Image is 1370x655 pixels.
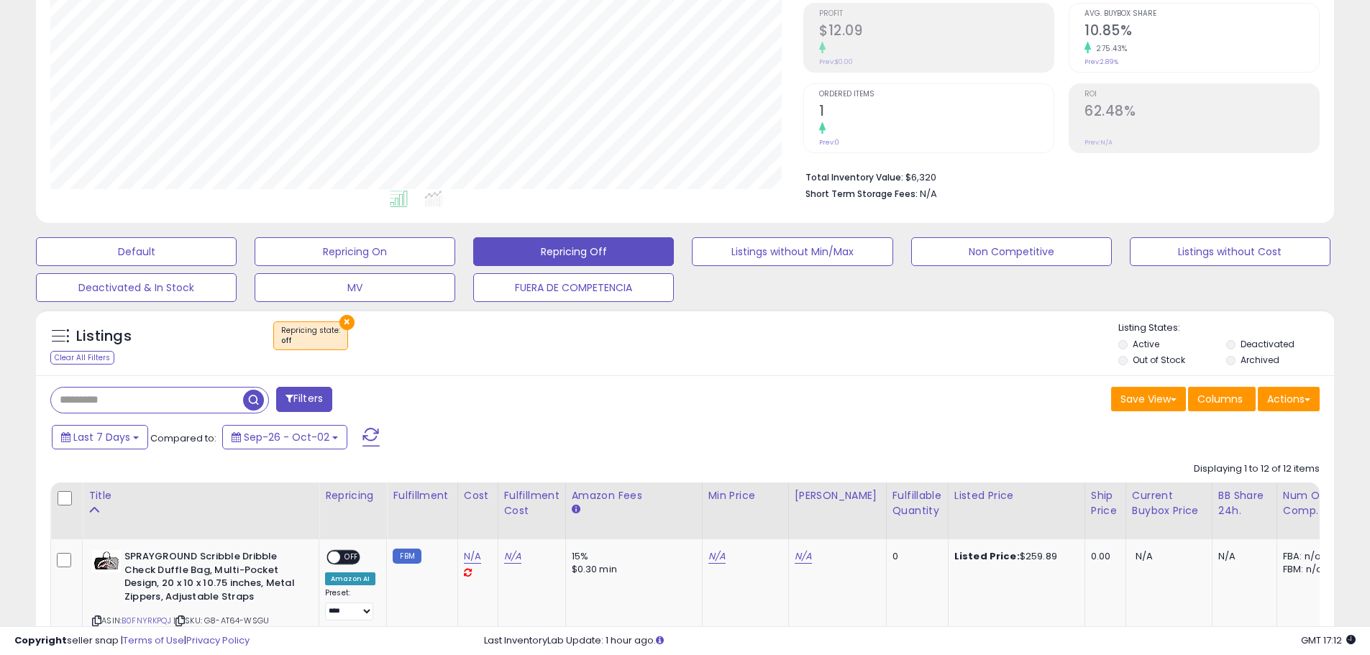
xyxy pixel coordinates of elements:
span: N/A [1136,549,1153,563]
div: Amazon Fees [572,488,696,503]
label: Out of Stock [1133,354,1185,366]
strong: Copyright [14,633,67,647]
a: N/A [464,549,481,564]
div: [PERSON_NAME] [795,488,880,503]
div: Ship Price [1091,488,1120,518]
small: 275.43% [1091,43,1128,54]
div: $0.30 min [572,563,691,576]
a: Privacy Policy [186,633,250,647]
label: Deactivated [1241,338,1294,350]
div: 0 [892,550,937,563]
button: Filters [276,387,332,412]
span: Avg. Buybox Share [1084,10,1319,18]
h2: 10.85% [1084,22,1319,42]
a: N/A [795,549,812,564]
div: FBM: n/a [1283,563,1330,576]
label: Active [1133,338,1159,350]
div: N/A [1218,550,1266,563]
div: 15% [572,550,691,563]
span: Ordered Items [819,91,1054,99]
button: Actions [1258,387,1320,411]
b: Short Term Storage Fees: [805,188,918,200]
div: Last InventoryLab Update: 1 hour ago. [484,634,1356,648]
p: Listing States: [1118,321,1334,335]
div: seller snap | | [14,634,250,648]
button: Listings without Cost [1130,237,1330,266]
button: Repricing Off [473,237,674,266]
button: FUERA DE COMPETENCIA [473,273,674,302]
div: Clear All Filters [50,351,114,365]
span: 2025-10-10 17:12 GMT [1301,633,1356,647]
span: N/A [920,187,937,201]
small: Prev: 0 [819,138,839,147]
div: Num of Comp. [1283,488,1335,518]
b: Listed Price: [954,549,1020,563]
span: Last 7 Days [73,430,130,444]
h5: Listings [76,326,132,347]
a: N/A [708,549,726,564]
button: Sep-26 - Oct-02 [222,425,347,449]
div: off [281,336,340,346]
b: Total Inventory Value: [805,171,903,183]
button: Repricing On [255,237,455,266]
button: Save View [1111,387,1186,411]
div: Displaying 1 to 12 of 12 items [1194,462,1320,476]
div: BB Share 24h. [1218,488,1271,518]
span: Sep-26 - Oct-02 [244,430,329,444]
button: Deactivated & In Stock [36,273,237,302]
span: Columns [1197,392,1243,406]
button: Listings without Min/Max [692,237,892,266]
div: Min Price [708,488,782,503]
button: Default [36,237,237,266]
span: Repricing state : [281,325,340,347]
button: × [339,315,355,330]
div: Preset: [325,588,375,620]
div: Amazon AI [325,572,375,585]
a: Terms of Use [123,633,184,647]
span: ROI [1084,91,1319,99]
div: Fulfillment Cost [504,488,560,518]
small: Prev: N/A [1084,138,1113,147]
span: Compared to: [150,431,216,445]
a: N/A [504,549,521,564]
div: FBA: n/a [1283,550,1330,563]
span: OFF [340,551,363,564]
label: Archived [1241,354,1279,366]
div: 0.00 [1091,550,1115,563]
h2: $12.09 [819,22,1054,42]
small: Amazon Fees. [572,503,580,516]
li: $6,320 [805,168,1309,185]
div: Current Buybox Price [1132,488,1206,518]
img: 41x3Muqc05L._SL40_.jpg [92,550,121,572]
b: SPRAYGROUND Scribble Dribble Check Duffle Bag, Multi-Pocket Design, 20 x 10 x 10.75 inches, Metal... [124,550,299,607]
button: Non Competitive [911,237,1112,266]
div: $259.89 [954,550,1074,563]
button: Last 7 Days [52,425,148,449]
h2: 1 [819,103,1054,122]
div: Repricing [325,488,380,503]
div: Fulfillment [393,488,451,503]
small: Prev: 2.89% [1084,58,1118,66]
small: FBM [393,549,421,564]
span: Profit [819,10,1054,18]
div: Listed Price [954,488,1079,503]
button: Columns [1188,387,1256,411]
div: Cost [464,488,492,503]
h2: 62.48% [1084,103,1319,122]
div: Title [88,488,313,503]
small: Prev: $0.00 [819,58,853,66]
div: Fulfillable Quantity [892,488,942,518]
button: MV [255,273,455,302]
